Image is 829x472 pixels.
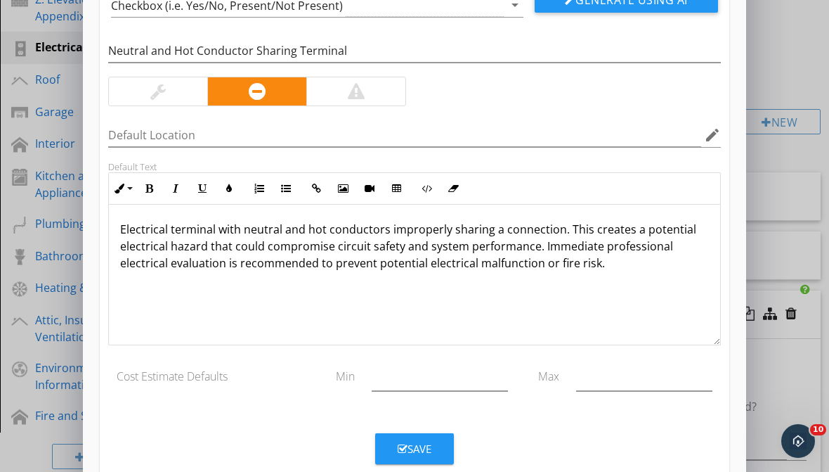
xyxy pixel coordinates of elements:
div: Default Text [108,161,721,172]
i: edit [704,127,721,143]
button: Ordered List [246,175,273,202]
button: Code View [413,175,440,202]
iframe: Intercom live chat [781,424,815,458]
button: Unordered List [273,175,299,202]
p: Electrical terminal with neutral and hot conductors improperly sharing a connection. This creates... [120,221,709,272]
div: Cost Estimate Defaults [108,357,313,385]
button: Bold (⌘B) [136,175,162,202]
input: Name [108,39,721,63]
button: Colors [216,175,242,202]
input: Default Location [108,124,701,147]
button: Inline Style [109,175,136,202]
button: Insert Link (⌘K) [303,175,329,202]
button: Clear Formatting [440,175,466,202]
button: Save [375,433,454,464]
button: Insert Image (⌘P) [329,175,356,202]
div: Save [398,441,431,457]
div: Min [313,357,364,385]
button: Underline (⌘U) [189,175,216,202]
button: Insert Video [356,175,383,202]
span: 10 [810,424,826,435]
button: Italic (⌘I) [162,175,189,202]
button: Insert Table [383,175,410,202]
div: Max [516,357,568,385]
